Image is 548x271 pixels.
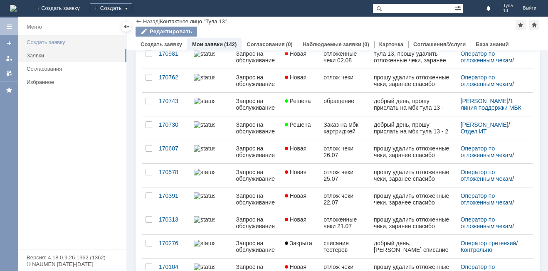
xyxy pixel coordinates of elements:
div: 170104 [159,264,187,270]
div: (0) [363,41,369,47]
span: Решена [285,98,311,104]
div: Контактное лицо "Тула 13" [160,18,227,25]
a: 1 линия поддержки МБК [461,98,521,111]
a: Оператор по отложенным чекам [461,192,513,206]
div: 170578 [159,169,187,175]
a: statusbar-100 (1).png [190,116,233,140]
span: Новая [285,169,307,175]
img: statusbar-60 (1).png [194,216,215,223]
a: [PERSON_NAME] [461,98,509,104]
a: Оператор по отложенным чекам [461,169,513,182]
a: Создать заявку [141,41,182,47]
a: 170276 [156,235,190,258]
a: Новая [281,164,321,187]
div: / [461,74,523,87]
a: Создать заявку [23,36,125,49]
div: 170391 [159,192,187,199]
div: отлож чеки 25.07 [323,169,367,182]
img: statusbar-100 (1).png [194,50,215,57]
img: logo [10,5,17,12]
a: отложенные чеки 21.07 [320,211,370,234]
div: Создать [90,3,132,13]
a: Запрос на обслуживание [233,93,281,116]
a: отлож чеки 26.07 [320,140,370,163]
a: Оператор претензий [461,240,516,246]
div: 170743 [159,98,187,104]
a: Заявки [23,49,125,62]
div: (142) [224,41,237,47]
div: обращение [323,98,367,104]
a: statusbar-100 (1).png [190,93,233,116]
a: отлож чеки 22.07 [320,187,370,211]
span: Новая [285,192,307,199]
a: Мои заявки [192,41,223,47]
a: Заказ на мбк картриджей [320,116,370,140]
span: Тула [503,3,513,8]
div: / [461,98,523,111]
a: statusbar-100 (1).png [190,140,233,163]
div: 170276 [159,240,187,246]
img: statusbar-100 (1).png [194,121,215,128]
a: отложенные чеки 02.08 [320,45,370,69]
span: 13 [503,8,513,13]
a: 170762 [156,69,190,92]
img: statusbar-60 (1).png [194,192,215,199]
div: отлож чеки [323,74,367,81]
a: Назад [143,18,158,25]
a: База знаний [476,41,509,47]
div: / [461,169,523,182]
span: Закрыта [285,240,312,246]
a: Перейти на домашнюю страницу [10,5,17,12]
div: Сделать домашней страницей [529,20,539,30]
a: обращение [320,93,370,116]
div: / [461,216,523,229]
a: 170730 [156,116,190,140]
a: Мои согласования [2,67,16,80]
img: statusbar-100 (1).png [194,74,215,81]
div: Меню [27,22,42,32]
a: statusbar-100 (1).png [190,235,233,258]
a: Карточка [379,41,403,47]
img: statusbar-100 (1).png [194,240,215,246]
a: Согласования [23,62,125,75]
a: Новая [281,69,321,92]
a: Запрос на обслуживание [233,45,281,69]
span: Новая [285,74,307,81]
div: Запрос на обслуживание [236,74,278,87]
a: Оператор по отложенным чекам [461,50,513,64]
div: (0) [286,41,293,47]
a: Отдел ИТ [461,128,487,135]
div: 170313 [159,216,187,223]
div: отложенные чеки 21.07 [323,216,367,229]
div: Запрос на обслуживание [236,192,278,206]
a: 170313 [156,211,190,234]
div: / [461,121,523,135]
a: 170607 [156,140,190,163]
div: Запрос на обслуживание [236,240,278,253]
div: отлож чеки 22.07 [323,192,367,206]
a: Согласования [247,41,285,47]
a: Решена [281,93,321,116]
a: Контрольно-ревизионный отдел [461,246,513,260]
div: / [461,145,523,158]
div: 170607 [159,145,187,152]
div: Запрос на обслуживание [236,121,278,135]
span: Новая [285,216,307,223]
a: Новая [281,140,321,163]
div: отлож чеки 26.07 [323,145,367,158]
a: Новая [281,187,321,211]
div: 170981 [159,50,187,57]
div: Скрыть меню [121,22,131,32]
a: Решена [281,116,321,140]
div: / [461,192,523,206]
a: 170578 [156,164,190,187]
a: statusbar-100 (1).png [190,45,233,69]
div: Добавить в избранное [516,20,526,30]
a: Оператор по отложенным чекам [461,145,513,158]
a: Закрыта [281,235,321,258]
a: Оператор по отложенным чекам [461,74,513,87]
div: Запрос на обслуживание [236,169,278,182]
div: Запрос на обслуживание [236,50,278,64]
a: statusbar-100 (1).png [190,164,233,187]
a: Оператор по отложенным чекам [461,216,513,229]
